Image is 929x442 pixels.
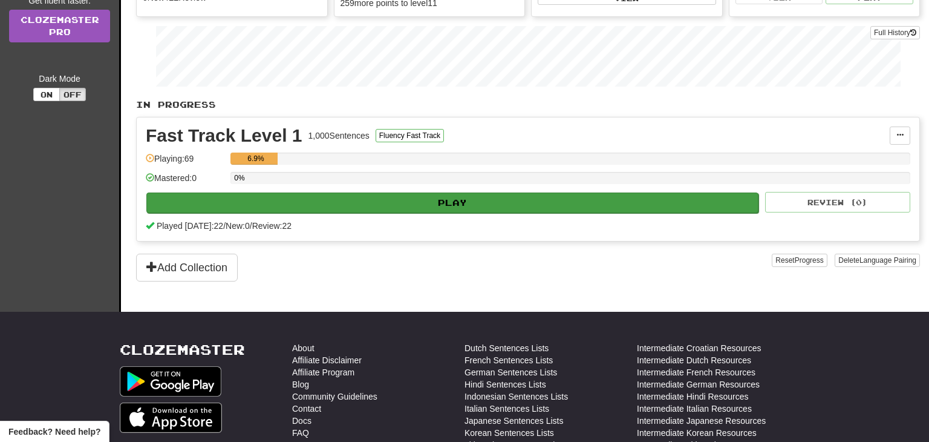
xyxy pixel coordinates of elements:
[120,403,222,433] img: Get it on App Store
[234,153,277,165] div: 6.9%
[59,88,86,101] button: Off
[464,378,546,391] a: Hindi Sentences Lists
[464,354,553,366] a: French Sentences Lists
[464,415,563,427] a: Japanese Sentences Lists
[292,342,315,354] a: About
[870,26,920,39] button: Full History
[292,391,377,403] a: Community Guidelines
[859,256,916,265] span: Language Pairing
[136,254,238,282] button: Add Collection
[146,153,224,173] div: Playing: 69
[146,172,224,192] div: Mastered: 0
[637,354,751,366] a: Intermediate Dutch Resources
[9,10,110,42] a: ClozemasterPro
[464,403,549,415] a: Italian Sentences Lists
[33,88,60,101] button: On
[120,342,245,357] a: Clozemaster
[292,354,362,366] a: Affiliate Disclaimer
[308,130,370,142] div: 1,000 Sentences
[464,366,557,378] a: German Sentences Lists
[8,426,100,438] span: Open feedback widget
[146,127,302,145] div: Fast Track Level 1
[292,403,321,415] a: Contact
[292,366,354,378] a: Affiliate Program
[157,221,223,231] span: Played [DATE]: 22
[765,192,910,213] button: Review (0)
[637,366,755,378] a: Intermediate French Resources
[250,221,252,231] span: /
[464,391,568,403] a: Indonesian Sentences Lists
[835,254,920,267] button: DeleteLanguage Pairing
[772,254,827,267] button: ResetProgress
[252,221,292,231] span: Review: 22
[9,73,110,85] div: Dark Mode
[464,427,554,439] a: Korean Sentences Lists
[136,99,920,111] p: In Progress
[637,403,752,415] a: Intermediate Italian Resources
[637,427,757,439] a: Intermediate Korean Resources
[292,415,311,427] a: Docs
[376,129,444,142] button: Fluency Fast Track
[464,342,549,354] a: Dutch Sentences Lists
[146,193,758,213] button: Play
[795,256,824,265] span: Progress
[637,342,761,354] a: Intermediate Croatian Resources
[637,415,766,427] a: Intermediate Japanese Resources
[223,221,226,231] span: /
[637,378,760,391] a: Intermediate German Resources
[292,427,309,439] a: FAQ
[226,221,250,231] span: New: 0
[120,366,221,397] img: Get it on Google Play
[292,378,309,391] a: Blog
[637,391,748,403] a: Intermediate Hindi Resources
